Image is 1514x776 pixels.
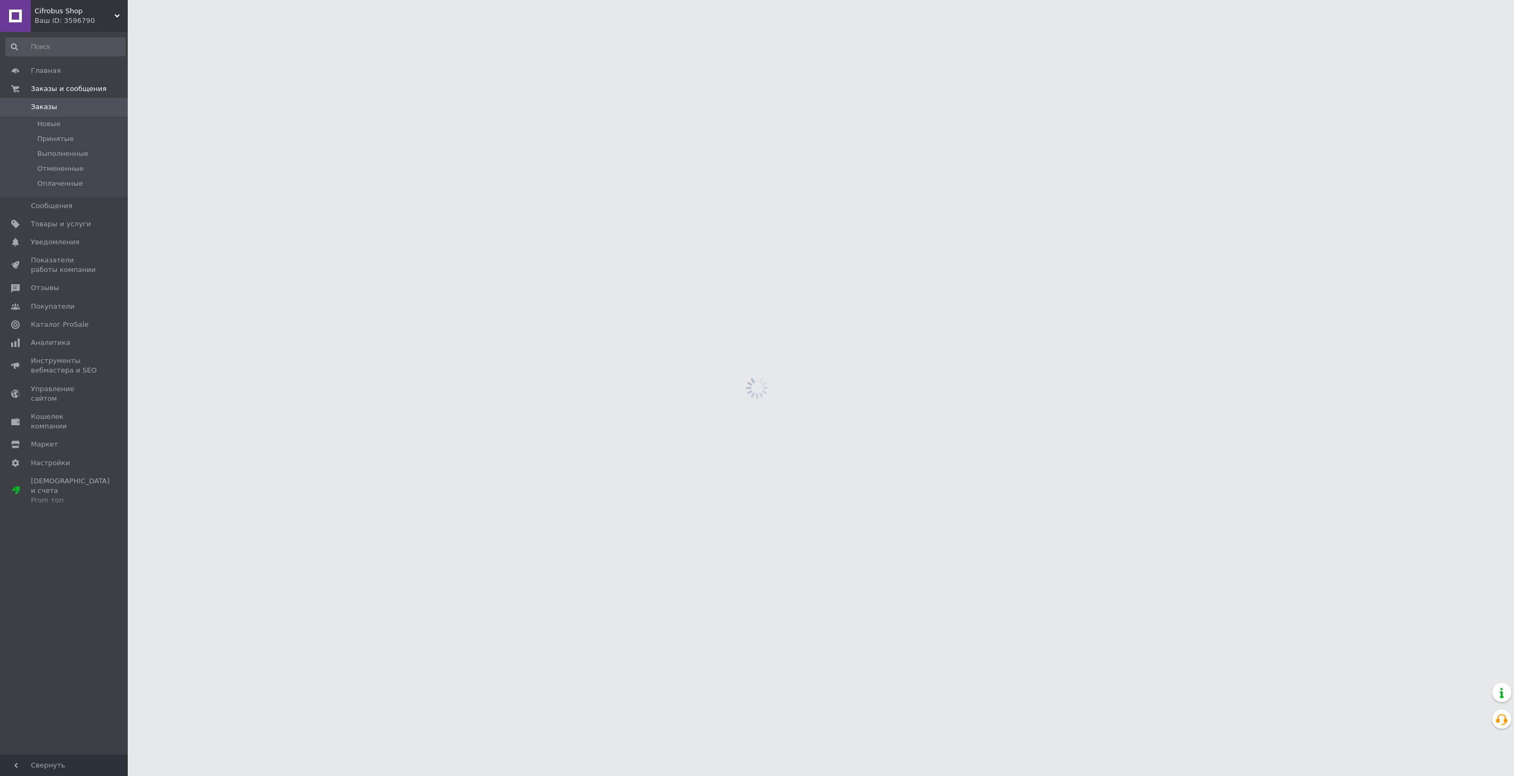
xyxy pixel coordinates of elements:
span: Отмененные [37,164,84,174]
span: Показатели работы компании [31,255,98,275]
span: Принятые [37,134,74,144]
span: Оплаченные [37,179,83,188]
span: [DEMOGRAPHIC_DATA] и счета [31,476,110,506]
span: Инструменты вебмастера и SEO [31,356,98,375]
span: Покупатели [31,302,75,311]
span: Товары и услуги [31,219,91,229]
span: Уведомления [31,237,79,247]
div: Prom топ [31,496,110,505]
span: Каталог ProSale [31,320,88,329]
span: Кошелек компании [31,412,98,431]
span: Cifrobus Shop [35,6,114,16]
span: Главная [31,66,61,76]
span: Сообщения [31,201,72,211]
span: Аналитика [31,338,70,348]
span: Управление сайтом [31,384,98,403]
div: Ваш ID: 3596790 [35,16,128,26]
span: Выполненные [37,149,88,159]
span: Настройки [31,458,70,468]
span: Отзывы [31,283,59,293]
span: Новые [37,119,61,129]
span: Заказы [31,102,57,112]
span: Маркет [31,440,58,449]
span: Заказы и сообщения [31,84,106,94]
input: Поиск [5,37,126,56]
